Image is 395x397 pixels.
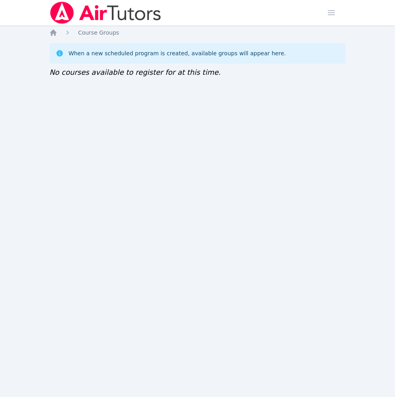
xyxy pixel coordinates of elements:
[49,29,346,37] nav: Breadcrumb
[78,29,119,37] a: Course Groups
[49,68,221,76] span: No courses available to register for at this time.
[49,2,162,24] img: Air Tutors
[78,29,119,36] span: Course Groups
[68,49,286,57] div: When a new scheduled program is created, available groups will appear here.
